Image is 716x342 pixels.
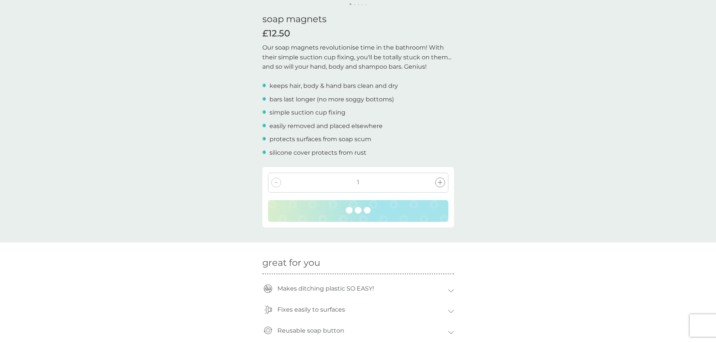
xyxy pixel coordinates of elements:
p: bars last longer (no more soggy bottoms) [269,95,394,104]
img: magnet-soap-button.svg [264,326,272,334]
img: no-soggy-bottoms.svg [264,285,272,293]
p: keeps hair, body & hand bars clean and dry [269,81,398,91]
p: Fixes easily to surfaces [274,301,349,318]
img: magnet-sucker.svg [264,306,272,314]
span: £12.50 [262,28,290,39]
p: easily removed and placed elsewhere [269,121,383,131]
p: Reusable soap button [274,322,348,339]
h1: soap magnets [262,14,454,25]
p: protects surfaces from soap scum [269,134,371,144]
p: simple suction cup fixing [269,108,345,118]
h2: great for you [262,258,454,268]
p: Makes ditching plastic SO EASY! [274,280,378,297]
p: Our soap magnets revolutionise time in the bathroom! With their simple suction cup fixing, you'll... [262,43,454,72]
p: silicone cover protects from rust [269,148,366,158]
p: 1 [357,178,359,187]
